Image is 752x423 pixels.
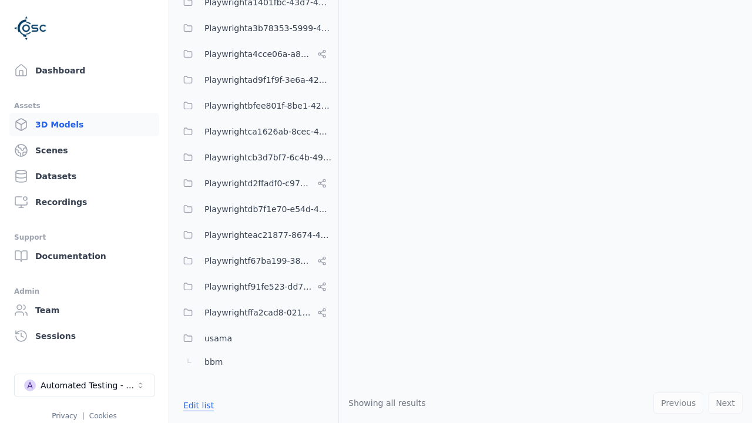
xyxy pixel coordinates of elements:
button: Playwrighta3b78353-5999-46c5-9eab-70007203469a [176,16,331,40]
span: bbm [204,355,223,369]
button: Playwrightad9f1f9f-3e6a-4231-8f19-c506bf64a382 [176,68,331,92]
a: Team [9,298,159,322]
a: Scenes [9,139,159,162]
span: Playwrighteac21877-8674-470e-8ba5-35a13eac9d12 [204,228,331,242]
span: Playwrightffa2cad8-0214-4c2f-a758-8e9593c5a37e [204,305,313,320]
button: Playwrightcb3d7bf7-6c4b-494e-a9ee-dbf6e3ab0ae5 [176,146,331,169]
button: Playwrightf91fe523-dd75-44f3-a953-451f6070cb42 [176,275,331,298]
a: Recordings [9,190,159,214]
button: bbm [176,350,331,374]
span: Playwrightf67ba199-386a-42d1-aebc-3b37e79c7296 [204,254,313,268]
a: Datasets [9,164,159,188]
span: Playwrighta4cce06a-a8e6-4c0d-bfc1-93e8d78d750a [204,47,313,61]
span: Playwrightbfee801f-8be1-42a6-b774-94c49e43b650 [204,99,331,113]
span: Playwrightcb3d7bf7-6c4b-494e-a9ee-dbf6e3ab0ae5 [204,150,331,164]
button: Playwrightd2ffadf0-c973-454c-8fcf-dadaeffcb802 [176,172,331,195]
span: | [82,412,85,420]
span: Playwrightf91fe523-dd75-44f3-a953-451f6070cb42 [204,280,313,294]
button: Playwrighteac21877-8674-470e-8ba5-35a13eac9d12 [176,223,331,247]
button: Playwrighta4cce06a-a8e6-4c0d-bfc1-93e8d78d750a [176,42,331,66]
a: Documentation [9,244,159,268]
button: Edit list [176,395,221,416]
span: Playwrightca1626ab-8cec-4ddc-b85a-2f9392fe08d1 [204,125,331,139]
span: Playwrightd2ffadf0-c973-454c-8fcf-dadaeffcb802 [204,176,313,190]
span: Playwrighta3b78353-5999-46c5-9eab-70007203469a [204,21,331,35]
button: Playwrightca1626ab-8cec-4ddc-b85a-2f9392fe08d1 [176,120,331,143]
div: Assets [14,99,155,113]
a: Privacy [52,412,77,420]
button: Playwrightdb7f1e70-e54d-4da7-b38d-464ac70cc2ba [176,197,331,221]
span: usama [204,331,232,345]
button: Select a workspace [14,374,155,397]
button: usama [176,327,331,350]
span: Playwrightdb7f1e70-e54d-4da7-b38d-464ac70cc2ba [204,202,331,216]
div: A [24,380,36,391]
div: Admin [14,284,155,298]
a: Sessions [9,324,159,348]
span: Showing all results [348,398,426,408]
a: Cookies [89,412,117,420]
button: Playwrightffa2cad8-0214-4c2f-a758-8e9593c5a37e [176,301,331,324]
a: Dashboard [9,59,159,82]
div: Automated Testing - Playwright [41,380,136,391]
span: Playwrightad9f1f9f-3e6a-4231-8f19-c506bf64a382 [204,73,331,87]
button: Playwrightf67ba199-386a-42d1-aebc-3b37e79c7296 [176,249,331,273]
div: Support [14,230,155,244]
a: 3D Models [9,113,159,136]
button: Playwrightbfee801f-8be1-42a6-b774-94c49e43b650 [176,94,331,117]
img: Logo [14,12,47,45]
